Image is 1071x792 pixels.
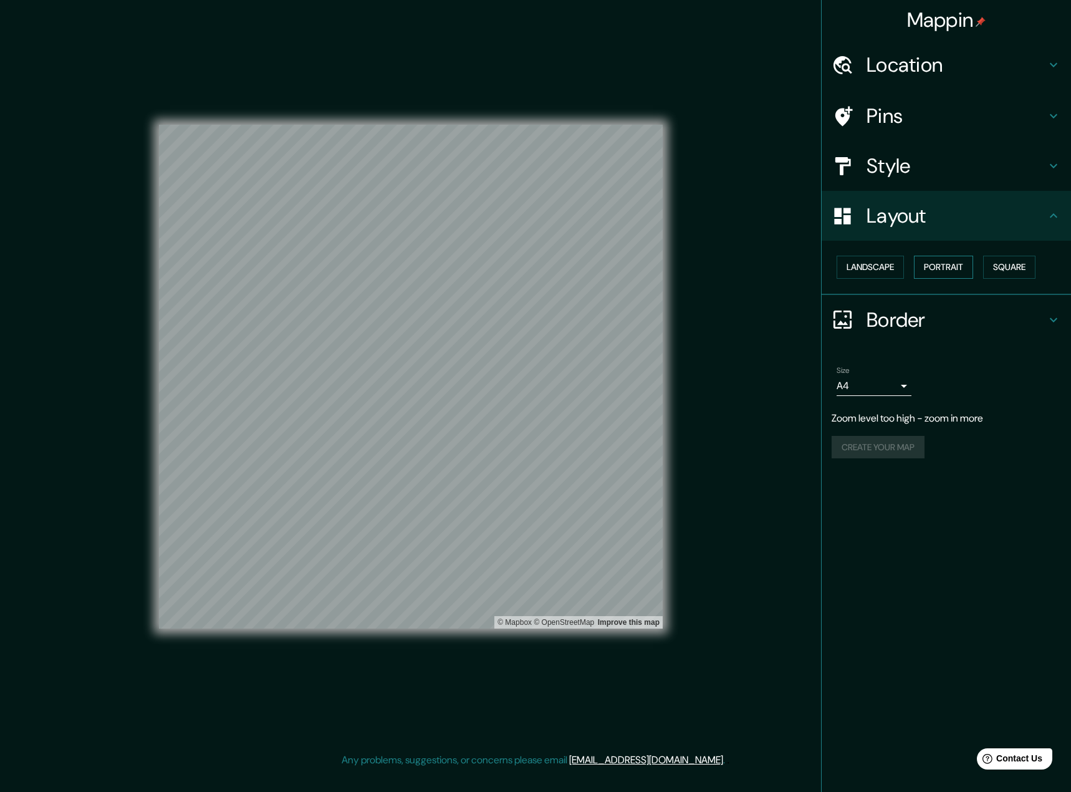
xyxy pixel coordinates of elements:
[867,104,1046,128] h4: Pins
[822,40,1071,90] div: Location
[822,141,1071,191] div: Style
[837,365,850,375] label: Size
[725,753,727,768] div: .
[822,295,1071,345] div: Border
[914,256,973,279] button: Portrait
[159,125,663,629] canvas: Map
[867,203,1046,228] h4: Layout
[837,256,904,279] button: Landscape
[867,307,1046,332] h4: Border
[822,91,1071,141] div: Pins
[837,376,911,396] div: A4
[867,52,1046,77] h4: Location
[569,753,723,766] a: [EMAIL_ADDRESS][DOMAIN_NAME]
[598,618,660,627] a: Map feedback
[497,618,532,627] a: Mapbox
[342,753,725,768] p: Any problems, suggestions, or concerns please email .
[727,753,729,768] div: .
[867,153,1046,178] h4: Style
[534,618,594,627] a: OpenStreetMap
[822,191,1071,241] div: Layout
[832,411,1061,426] p: Zoom level too high - zoom in more
[960,743,1057,778] iframe: Help widget launcher
[907,7,986,32] h4: Mappin
[976,17,986,27] img: pin-icon.png
[983,256,1035,279] button: Square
